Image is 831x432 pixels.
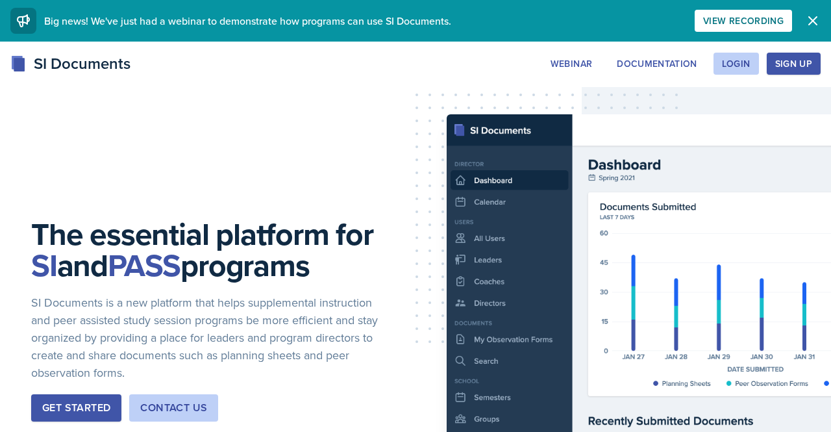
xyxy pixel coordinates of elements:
[140,400,207,416] div: Contact Us
[775,58,812,69] div: Sign Up
[44,14,451,28] span: Big news! We've just had a webinar to demonstrate how programs can use SI Documents.
[722,58,750,69] div: Login
[129,394,218,422] button: Contact Us
[713,53,759,75] button: Login
[608,53,706,75] button: Documentation
[42,400,110,416] div: Get Started
[767,53,821,75] button: Sign Up
[31,394,121,422] button: Get Started
[695,10,792,32] button: View Recording
[10,52,130,75] div: SI Documents
[551,58,592,69] div: Webinar
[617,58,697,69] div: Documentation
[703,16,784,26] div: View Recording
[542,53,601,75] button: Webinar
